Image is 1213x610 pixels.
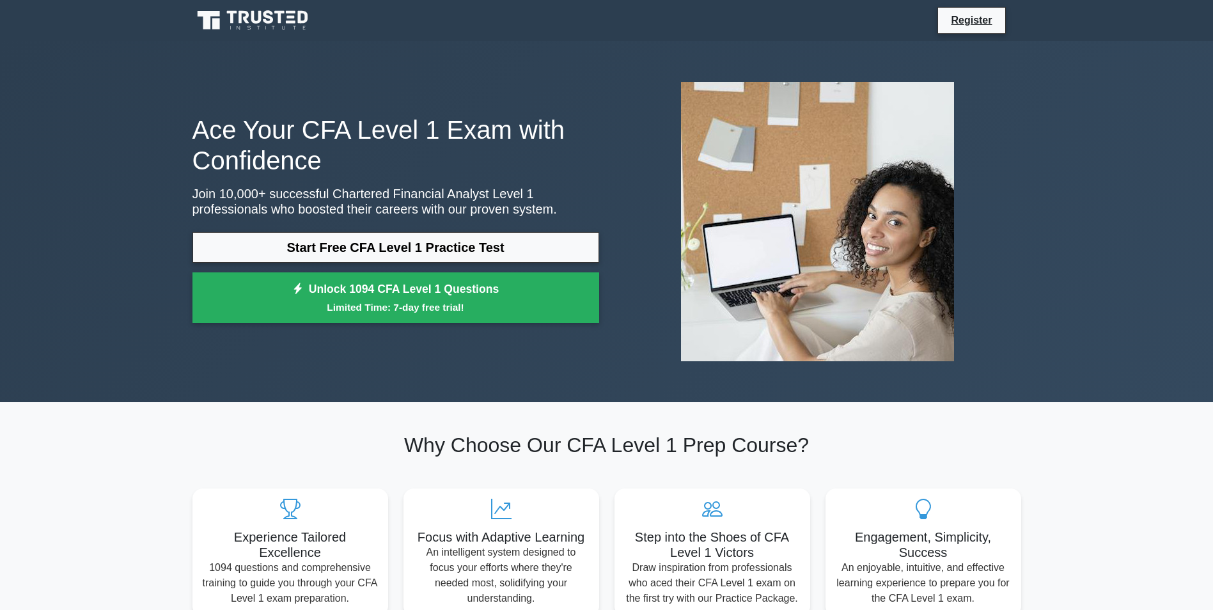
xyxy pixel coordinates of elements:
[836,560,1011,606] p: An enjoyable, intuitive, and effective learning experience to prepare you for the CFA Level 1 exam.
[836,529,1011,560] h5: Engagement, Simplicity, Success
[625,560,800,606] p: Draw inspiration from professionals who aced their CFA Level 1 exam on the first try with our Pra...
[192,114,599,176] h1: Ace Your CFA Level 1 Exam with Confidence
[192,272,599,324] a: Unlock 1094 CFA Level 1 QuestionsLimited Time: 7-day free trial!
[208,300,583,315] small: Limited Time: 7-day free trial!
[625,529,800,560] h5: Step into the Shoes of CFA Level 1 Victors
[192,186,599,217] p: Join 10,000+ successful Chartered Financial Analyst Level 1 professionals who boosted their caree...
[414,545,589,606] p: An intelligent system designed to focus your efforts where they're needed most, solidifying your ...
[192,232,599,263] a: Start Free CFA Level 1 Practice Test
[943,12,999,28] a: Register
[192,433,1021,457] h2: Why Choose Our CFA Level 1 Prep Course?
[203,529,378,560] h5: Experience Tailored Excellence
[203,560,378,606] p: 1094 questions and comprehensive training to guide you through your CFA Level 1 exam preparation.
[414,529,589,545] h5: Focus with Adaptive Learning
